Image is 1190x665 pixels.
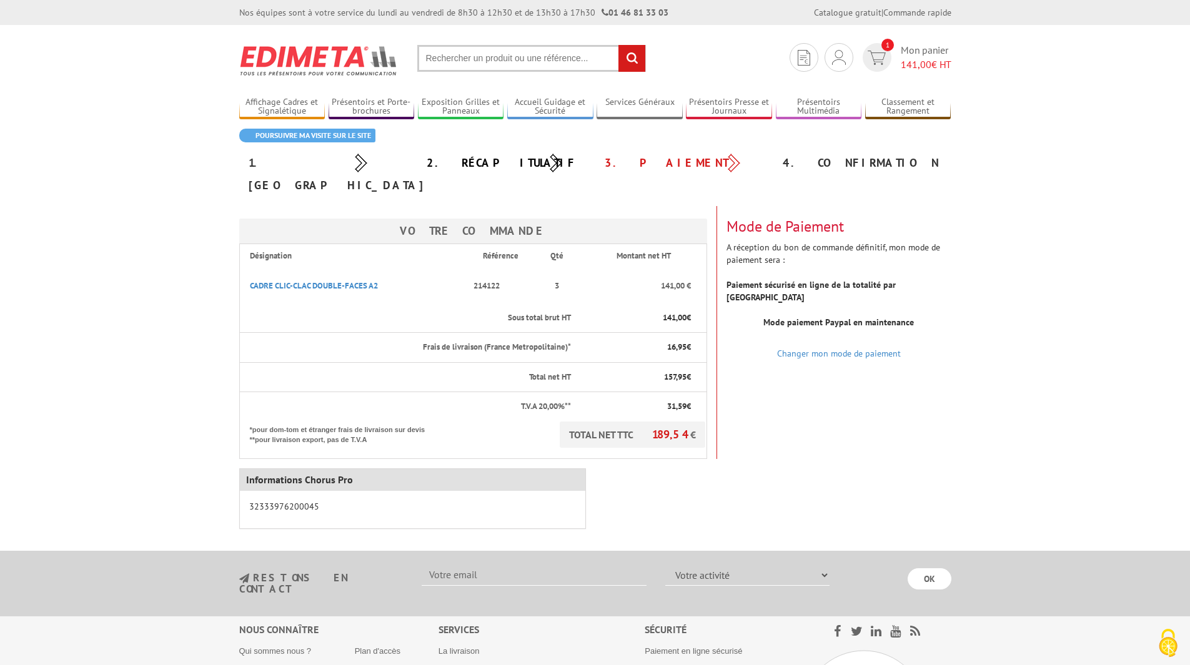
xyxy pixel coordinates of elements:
p: Qté [543,250,571,262]
h3: Mode de Paiement [726,219,951,235]
div: A réception du bon de commande définitif, mon mode de paiement sera : [717,206,961,355]
a: Présentoirs Presse et Journaux [686,97,772,117]
img: devis rapide [832,50,846,65]
div: 4. Confirmation [773,152,951,174]
p: T.V.A 20,00%** [250,401,571,413]
a: Services Généraux [597,97,683,117]
input: Rechercher un produit ou une référence... [417,45,646,72]
p: 32333976200045 [249,500,576,513]
img: Cookies (fenêtre modale) [1153,628,1184,659]
p: Montant net HT [582,250,705,262]
a: devis rapide 1 Mon panier 141,00€ HT [860,43,951,72]
div: Nos équipes sont à votre service du lundi au vendredi de 8h30 à 12h30 et de 13h30 à 17h30 [239,6,668,19]
th: Total net HT [239,362,572,392]
p: 3 [543,280,571,292]
a: Qui sommes nous ? [239,646,312,656]
div: Sécurité [645,623,801,637]
p: € [582,342,691,353]
img: Edimeta [239,37,399,84]
a: 2. Récapitulatif [427,155,577,170]
a: Présentoirs Multimédia [776,97,862,117]
div: 1. [GEOGRAPHIC_DATA] [239,152,417,197]
p: 214122 [470,274,532,298]
a: Plan d'accès [355,646,400,656]
img: devis rapide [798,50,810,66]
h3: Votre Commande [239,219,707,244]
a: Changer mon mode de paiement [777,348,901,359]
p: Référence [470,250,532,262]
div: Nous connaître [239,623,439,637]
a: Affichage Cadres et Signalétique [239,97,325,117]
span: 31,59 [667,401,687,411]
th: Sous total brut HT [239,303,572,333]
input: OK [908,568,951,589]
span: 1 [881,39,894,51]
div: Services [439,623,645,637]
div: Informations Chorus Pro [240,469,585,491]
span: 141,00 [901,58,931,71]
a: CADRE CLIC-CLAC DOUBLE-FACES A2 [250,280,378,291]
input: rechercher [618,45,645,72]
input: Votre email [422,564,647,586]
strong: Paiement sécurisé en ligne de la totalité par [GEOGRAPHIC_DATA] [726,279,896,303]
span: 189,54 [652,427,690,441]
span: 16,95 [667,342,687,352]
a: Exposition Grilles et Panneaux [418,97,504,117]
p: *pour dom-tom et étranger frais de livraison sur devis **pour livraison export, pas de T.V.A [250,421,437,445]
a: La livraison [439,646,480,656]
span: 141,00 [663,312,687,323]
p: € [582,372,691,383]
span: € HT [901,57,951,72]
button: Cookies (fenêtre modale) [1146,623,1190,665]
p: € [582,312,691,324]
img: newsletter.jpg [239,573,249,584]
p: TOTAL NET TTC € [560,421,705,448]
img: devis rapide [868,51,886,65]
p: € [582,401,691,413]
a: Poursuivre ma visite sur le site [239,129,375,142]
a: Paiement en ligne sécurisé [645,646,742,656]
a: Commande rapide [883,7,951,18]
div: | [814,6,951,19]
strong: 01 46 81 33 03 [602,7,668,18]
a: Classement et Rangement [865,97,951,117]
p: Désignation [250,250,459,262]
b: Mode paiement Paypal en maintenance [763,317,914,328]
div: 3. Paiement [595,152,773,174]
a: Catalogue gratuit [814,7,881,18]
th: Frais de livraison (France Metropolitaine)* [239,333,572,363]
a: Présentoirs et Porte-brochures [329,97,415,117]
h3: restons en contact [239,573,404,594]
span: 157,95 [664,372,687,382]
span: Mon panier [901,43,951,72]
p: 141,00 € [582,280,691,292]
a: Accueil Guidage et Sécurité [507,97,593,117]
